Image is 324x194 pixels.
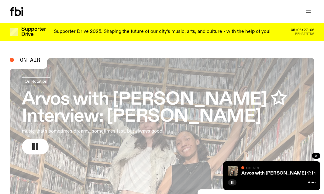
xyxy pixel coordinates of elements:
[54,29,271,35] p: Supporter Drive 2025: Shaping the future of our city’s music, arts, and culture - with the help o...
[295,32,314,36] span: Remaining
[21,27,46,37] h3: Supporter Drive
[20,57,40,63] span: On Air
[22,77,50,85] a: On Rotation
[246,166,259,170] span: On Air
[22,91,302,125] h3: Arvos with [PERSON_NAME] ✩ Interview: [PERSON_NAME]
[25,79,47,83] span: On Rotation
[291,28,314,32] span: 05:06:27:06
[22,77,302,154] a: Arvos with [PERSON_NAME] ✩ Interview: [PERSON_NAME]music that's sometimes dreamy, sometimes fast,...
[22,128,178,135] p: music that's sometimes dreamy, sometimes fast, but always good!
